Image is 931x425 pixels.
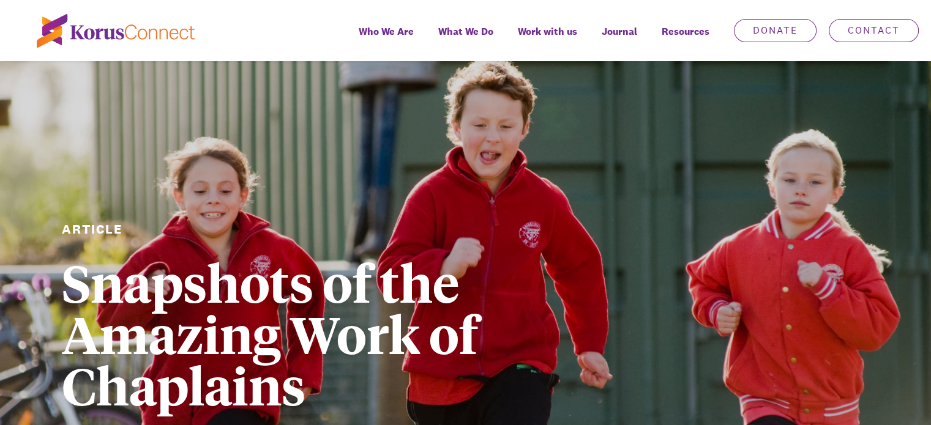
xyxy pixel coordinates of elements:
span: Journal [602,23,637,40]
a: Journal [589,17,649,61]
span: What We Do [438,23,493,40]
a: What We Do [426,17,506,61]
div: Resources [649,17,722,61]
a: Who We Are [346,17,426,61]
span: Who We Are [359,23,414,40]
a: Work with us [506,17,589,61]
img: korus-connect%2Fc5177985-88d5-491d-9cd7-4a1febad1357_logo.svg [37,14,195,48]
a: Contact [829,19,919,42]
a: Donate [734,19,817,42]
h1: Snapshots of the Amazing Work of Chaplains [62,256,664,410]
span: Work with us [518,23,577,40]
div: Article [62,220,250,238]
